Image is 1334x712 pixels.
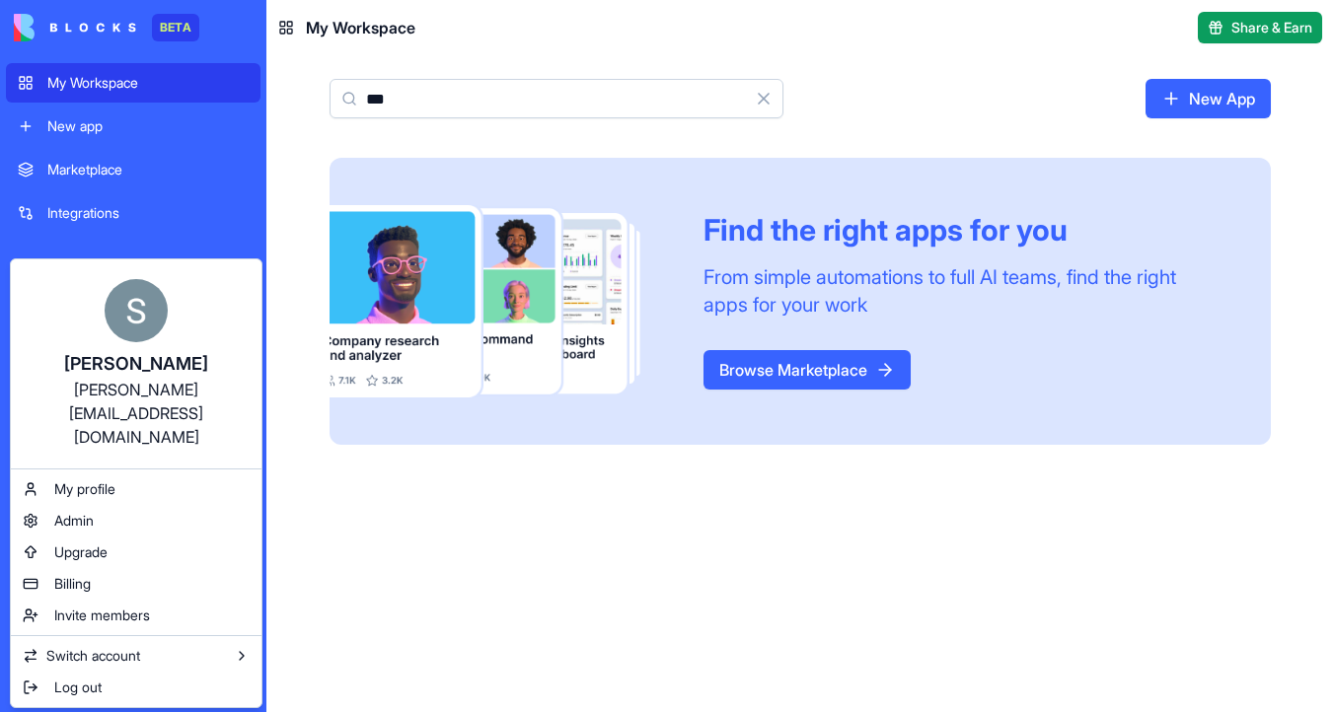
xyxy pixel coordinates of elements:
[54,542,108,562] span: Upgrade
[46,646,140,666] span: Switch account
[54,574,91,594] span: Billing
[31,378,242,449] div: [PERSON_NAME][EMAIL_ADDRESS][DOMAIN_NAME]
[15,568,258,600] a: Billing
[54,479,115,499] span: My profile
[54,511,94,531] span: Admin
[54,605,150,625] span: Invite members
[31,350,242,378] div: [PERSON_NAME]
[105,279,168,342] img: ACg8ocKnDTHbS00rqwWSHQfXf8ia04QnQtz5EDX_Ef5UNrjqV-k=s96-c
[15,263,258,464] a: [PERSON_NAME][PERSON_NAME][EMAIL_ADDRESS][DOMAIN_NAME]
[15,505,258,536] a: Admin
[15,536,258,568] a: Upgrade
[15,600,258,631] a: Invite members
[15,473,258,505] a: My profile
[6,264,260,280] span: Recent
[54,677,102,697] span: Log out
